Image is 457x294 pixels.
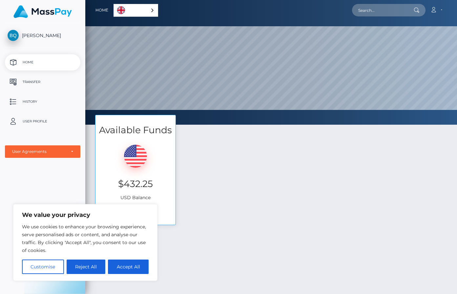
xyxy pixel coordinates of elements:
div: We value your privacy [13,204,157,281]
div: USD Balance [95,136,176,204]
img: USD.png [124,145,147,168]
div: Language [114,4,158,17]
button: User Agreements [5,145,80,158]
input: Search... [352,4,414,16]
p: We value your privacy [22,211,149,219]
span: [PERSON_NAME] [5,32,80,38]
aside: Language selected: English [114,4,158,17]
a: Home [5,54,80,71]
a: Transfer [5,74,80,90]
a: User Profile [5,113,80,130]
h3: Available Funds [95,124,176,136]
p: Home [8,57,78,67]
button: Accept All [108,260,149,274]
p: User Profile [8,116,78,126]
a: English [114,4,158,16]
p: History [8,97,78,107]
img: MassPay [13,5,72,18]
p: We use cookies to enhance your browsing experience, serve personalised ads or content, and analys... [22,223,149,254]
p: Transfer [8,77,78,87]
div: User Agreements [12,149,66,154]
button: Customise [22,260,64,274]
h3: $432.25 [100,178,171,190]
button: Reject All [67,260,106,274]
a: History [5,94,80,110]
a: Home [95,3,108,17]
